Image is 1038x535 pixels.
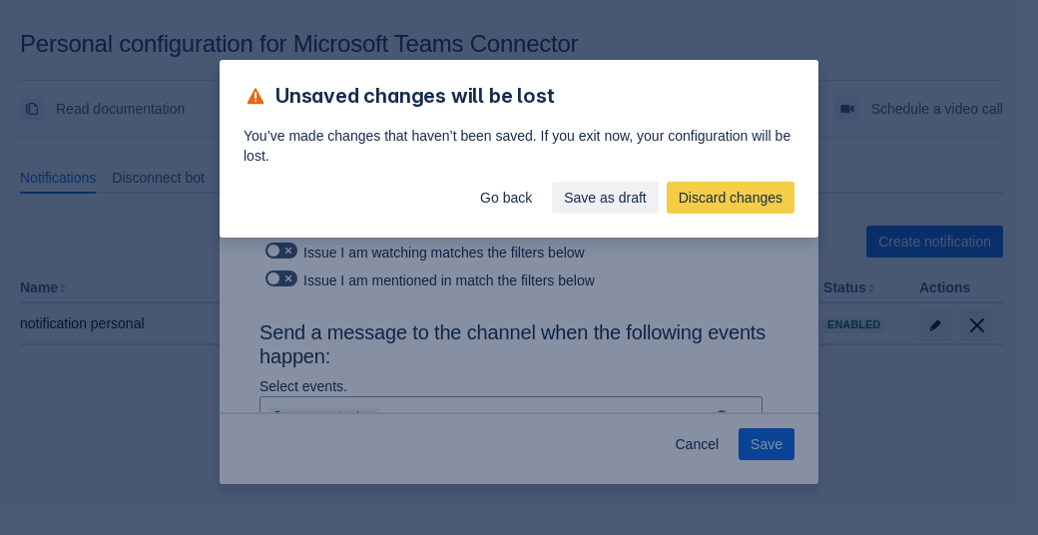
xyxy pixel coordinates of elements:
div: You’ve made changes that haven’t been saved. If you exit now, your configuration will be lost. [220,124,818,168]
span: Discard changes [679,182,782,214]
button: Save as draft [552,182,659,214]
button: Go back [468,182,544,214]
span: warning [244,84,267,108]
button: Discard changes [667,182,794,214]
span: Go back [480,182,532,214]
span: Save as draft [564,182,647,214]
span: Unsaved changes will be lost [275,84,554,110]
